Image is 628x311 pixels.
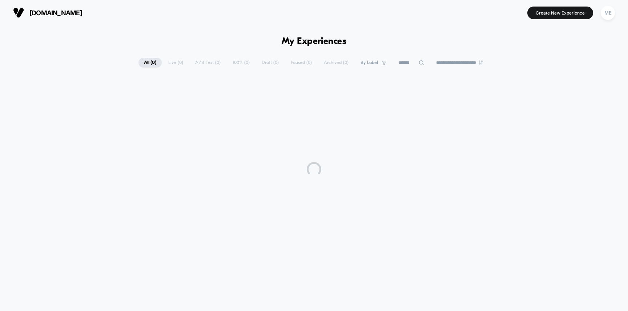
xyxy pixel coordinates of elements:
span: By Label [361,60,378,65]
button: [DOMAIN_NAME] [11,7,84,19]
button: Create New Experience [527,7,593,19]
div: ME [601,6,615,20]
h1: My Experiences [282,36,347,47]
span: [DOMAIN_NAME] [29,9,82,17]
button: ME [599,5,617,20]
img: end [479,60,483,65]
span: All ( 0 ) [138,58,162,68]
img: Visually logo [13,7,24,18]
